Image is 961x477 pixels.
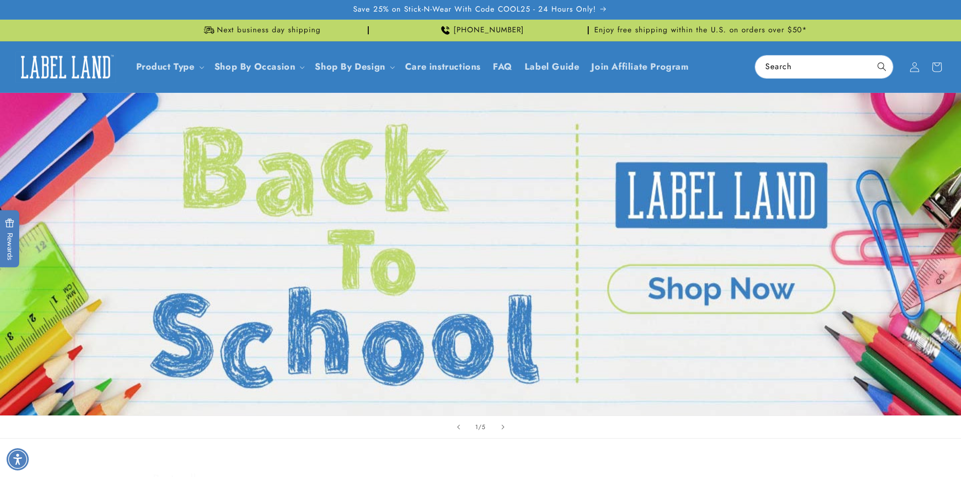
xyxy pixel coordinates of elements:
div: Announcement [153,20,369,41]
span: Save 25% on Stick-N-Wear With Code COOL25 - 24 Hours Only! [353,5,596,15]
span: [PHONE_NUMBER] [454,25,524,35]
summary: Product Type [130,55,208,79]
div: Accessibility Menu [7,448,29,470]
div: Announcement [593,20,809,41]
span: Enjoy free shipping within the U.S. on orders over $50* [594,25,807,35]
iframe: Gorgias Floating Chat [749,430,951,467]
summary: Shop By Occasion [208,55,309,79]
a: Label Guide [519,55,586,79]
a: Label Land [12,47,120,86]
img: Label Land [15,51,116,83]
span: Rewards [5,218,15,260]
button: Search [871,56,893,78]
div: Announcement [373,20,589,41]
button: Next slide [492,416,514,438]
button: Previous slide [447,416,470,438]
span: Next business day shipping [217,25,321,35]
a: Care instructions [399,55,487,79]
a: Shop By Design [315,60,385,73]
a: Join Affiliate Program [585,55,695,79]
span: Shop By Occasion [214,61,296,73]
span: / [478,422,482,432]
span: 5 [482,422,486,432]
a: Product Type [136,60,195,73]
span: Join Affiliate Program [591,61,689,73]
summary: Shop By Design [309,55,399,79]
span: Label Guide [525,61,580,73]
a: FAQ [487,55,519,79]
span: FAQ [493,61,513,73]
span: 1 [475,422,478,432]
span: Care instructions [405,61,481,73]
